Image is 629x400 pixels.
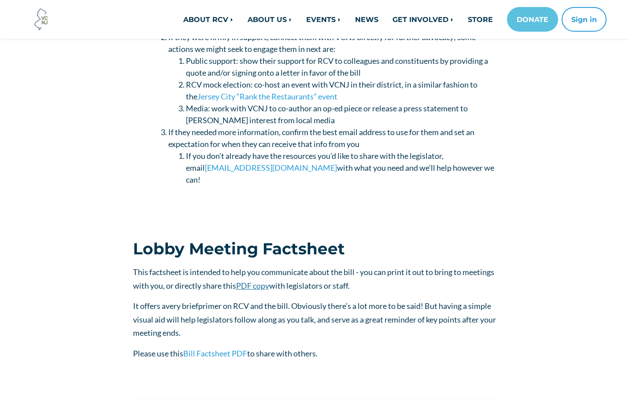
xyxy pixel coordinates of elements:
span: Public support: show their support for RCV to colleagues and constituents by providing a quote an... [186,56,488,77]
img: Voter Choice NJ [30,7,53,31]
a: ABOUT RCV [176,11,240,28]
a: STORE [461,11,500,28]
span: very brief [166,301,198,311]
span: RCV mock election: co-host an event with VCNJ in their district, in a similar fashion to the [186,80,477,101]
span: primer on RCV and the bill. Obviously there’s a lot more to be said! But having a simple visual a... [133,301,496,338]
span: It offers a [133,301,166,311]
span: with what you need and we’ll help however we can! [186,163,494,184]
strong: Lobby Meeting Factsheet [133,239,345,258]
a: Bill Factsheet PDF [183,349,247,358]
a: NEWS [348,11,385,28]
span: Please use this to share with others. [133,349,318,358]
nav: Main navigation [126,7,607,32]
span: This factsheet is intended to help you communicate about the bill - you can print it out to bring... [133,267,494,290]
a: DONATE [507,7,558,32]
a: Jersey City “Rank the Restaurants” event [197,92,337,101]
a: GET INVOLVED [385,11,461,28]
a: [EMAIL_ADDRESS][DOMAIN_NAME] [205,163,337,172]
span: If they needed more information, confirm the best email address to use for them and set an expect... [168,127,474,149]
span: with legislators or staff. [269,281,350,290]
a: EVENTS [299,11,348,28]
a: PDF copy [236,281,269,290]
span: Media: work with VCNJ to co-author an op-ed piece or release a press statement to [PERSON_NAME] i... [186,103,468,125]
a: ABOUT US [240,11,299,28]
span: If you don’t already have the resources you’d like to share with the legislator, email [186,151,444,172]
button: Sign in or sign up [562,7,607,32]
